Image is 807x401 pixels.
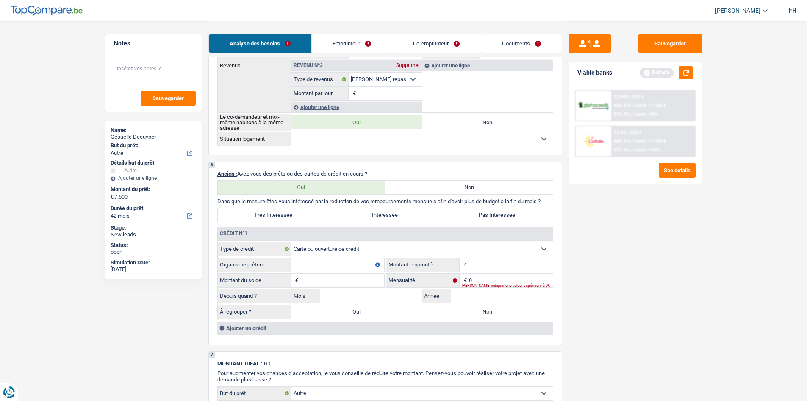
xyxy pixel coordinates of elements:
button: Sauvegarder [638,34,702,53]
label: Non [422,115,552,129]
a: [PERSON_NAME] [708,4,768,18]
input: AAAA [451,289,553,303]
input: MM [320,289,422,303]
span: Limit: >1.150 € [635,103,666,108]
th: Situation logement [217,132,291,146]
div: Supprimer [394,63,422,68]
div: Simulation Date: [111,259,197,266]
label: Montant du solde [218,274,291,287]
label: Très Intéressée [218,208,330,222]
span: Ancien : [217,171,237,177]
label: Montant du prêt: [111,186,195,193]
img: Cofidis [578,133,609,149]
span: DTI: 0% [614,112,630,117]
div: Ajouter un crédit [217,322,553,334]
h5: Notes [114,40,193,47]
img: TopCompare Logo [11,6,83,16]
div: New leads [111,231,197,238]
button: Sauvegarder [141,91,196,106]
label: Depuis quand ? [218,289,291,303]
span: Pour augmenter vos chances d’acceptation, je vous conseille de réduire votre montant. Pensez-vous... [217,370,545,383]
label: But du prêt: [111,142,195,149]
div: fr [788,6,796,14]
label: Pas Intéressée [441,208,553,222]
span: € [349,87,358,100]
span: / [631,112,632,117]
span: / [632,103,633,108]
div: [PERSON_NAME] indiquer une valeur supérieure à 0€ [462,284,553,287]
label: Montant par jour [291,87,349,100]
span: Limit: <100% [634,147,661,153]
label: Oui [291,115,422,129]
p: Avez-vous des prêts ou des cartes de crédit en cours ? [217,171,553,177]
a: Emprunteur [312,34,392,53]
span: € [460,258,469,272]
span: [PERSON_NAME] [715,7,760,14]
div: Viable banks [577,69,612,76]
label: Montant emprunté [386,258,460,272]
span: Sauvegarder [153,95,184,101]
label: Année [422,289,451,303]
div: Name: [111,127,197,134]
label: Durée du prêt: [111,205,195,212]
div: [DATE] [111,266,197,273]
th: Le co-demandeur et moi-même habitons à la même adresse [217,114,291,131]
div: Stage: [111,224,197,231]
label: But du prêt [218,387,291,400]
div: Ajouter une ligne [111,175,197,181]
div: Refresh [640,68,674,77]
div: open [111,249,197,255]
label: Organisme prêteur [218,258,291,272]
a: Analyse des besoins [209,34,311,53]
label: Mois [291,289,320,303]
span: € [291,274,300,287]
label: Intéressée [329,208,441,222]
div: 7 [209,352,215,358]
img: AlphaCredit [578,101,609,111]
div: 6 [209,162,215,168]
label: Oui [218,181,385,194]
label: Non [422,305,553,319]
div: Revenu nº2 [291,63,325,68]
span: Limit: >1.100 € [635,138,666,144]
label: À regrouper ? [218,305,291,319]
div: Ajouter une ligne [422,60,553,71]
label: Non [385,181,553,194]
div: Gesuelle Decuyper [111,134,197,140]
span: NAI: 0 € [614,138,630,144]
div: Crédit nº1 [218,231,250,236]
span: Limit: <50% [634,112,658,117]
p: Dans quelle mesure êtes-vous intéressé par la réduction de vos remboursements mensuels afin d'avo... [217,198,553,205]
a: Co-emprunteur [392,34,480,53]
span: / [631,147,632,153]
div: 12.99% | 221 € [614,94,644,100]
label: Type de revenus [291,73,349,86]
span: NAI: 0 € [614,103,630,108]
span: DTI: 0% [614,147,630,153]
th: Revenus [217,18,291,112]
span: € [111,193,114,200]
label: Oui [291,305,422,319]
button: See details [659,163,696,178]
span: € [460,274,469,287]
span: MONTANT IDÉAL : 0 € [217,360,271,367]
div: 12.9% | 220 € [614,130,641,135]
span: / [632,138,633,144]
label: Mensualité [386,274,460,287]
div: Détails but du prêt [111,160,197,166]
label: Type de crédit [218,242,291,256]
div: Ajouter une ligne [291,102,422,112]
div: Status: [111,242,197,249]
a: Documents [481,34,562,53]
